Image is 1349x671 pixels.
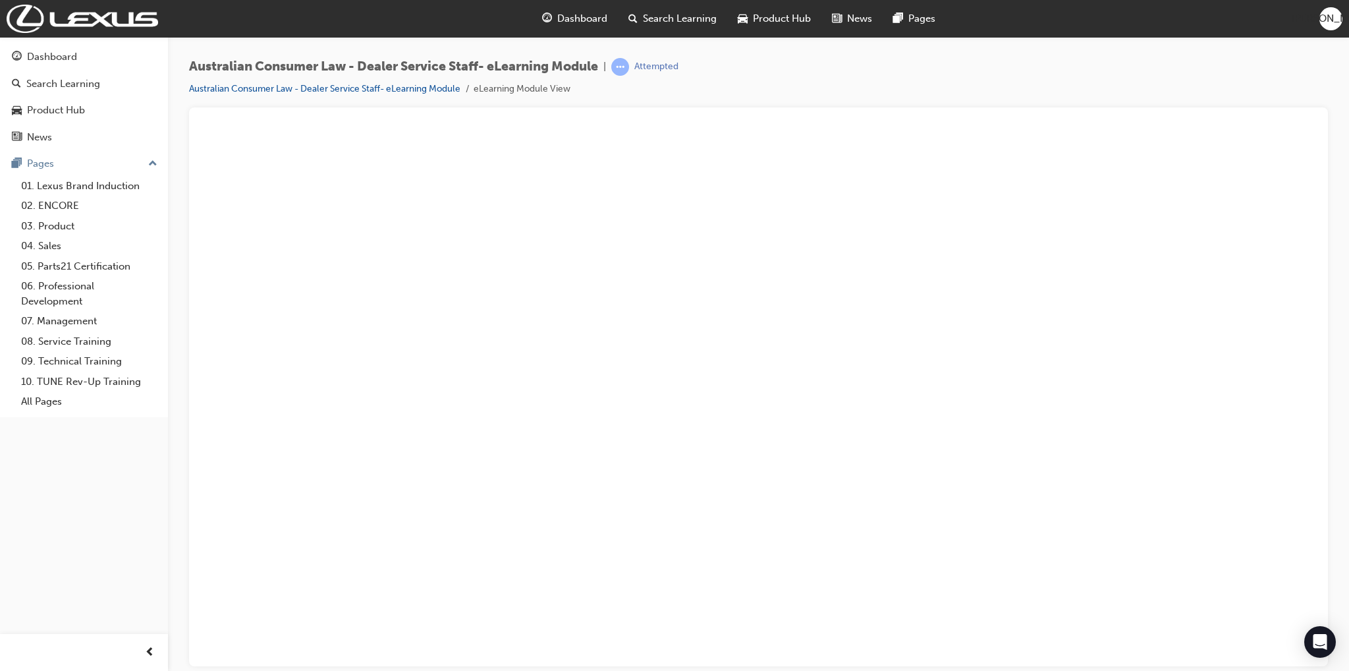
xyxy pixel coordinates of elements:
a: 07. Management [16,311,163,332]
span: search-icon [628,11,638,27]
a: Product Hub [5,98,163,123]
a: News [5,125,163,150]
span: News [847,11,872,26]
span: guage-icon [542,11,552,27]
a: 04. Sales [16,236,163,256]
a: 03. Product [16,216,163,237]
span: guage-icon [12,51,22,63]
li: eLearning Module View [474,82,570,97]
a: Australian Consumer Law - Dealer Service Staff- eLearning Module [189,83,460,94]
span: car-icon [738,11,748,27]
span: pages-icon [893,11,903,27]
span: Australian Consumer Law - Dealer Service Staff- eLearning Module [189,59,598,74]
button: Pages [5,152,163,176]
a: 05. Parts21 Certification [16,256,163,277]
span: Dashboard [557,11,607,26]
span: search-icon [12,78,21,90]
a: 09. Technical Training [16,351,163,372]
span: news-icon [12,132,22,144]
div: Product Hub [27,103,85,118]
a: All Pages [16,392,163,412]
span: prev-icon [145,645,155,661]
div: Search Learning [26,76,100,92]
a: pages-iconPages [883,5,946,32]
a: Dashboard [5,45,163,69]
span: up-icon [148,156,157,173]
div: Attempted [634,61,678,73]
span: Product Hub [753,11,811,26]
a: car-iconProduct Hub [727,5,821,32]
span: Pages [908,11,935,26]
div: Pages [27,156,54,171]
span: | [603,59,606,74]
span: news-icon [832,11,842,27]
a: guage-iconDashboard [532,5,618,32]
div: Open Intercom Messenger [1304,626,1336,658]
a: 01. Lexus Brand Induction [16,176,163,196]
span: Search Learning [643,11,717,26]
a: 08. Service Training [16,332,163,352]
a: news-iconNews [821,5,883,32]
span: pages-icon [12,158,22,170]
button: DashboardSearch LearningProduct HubNews [5,42,163,152]
a: search-iconSearch Learning [618,5,727,32]
div: Dashboard [27,49,77,65]
a: Search Learning [5,72,163,96]
a: 06. Professional Development [16,276,163,311]
img: Trak [7,5,158,33]
span: learningRecordVerb_ATTEMPT-icon [611,58,629,76]
a: 02. ENCORE [16,196,163,216]
a: 10. TUNE Rev-Up Training [16,372,163,392]
div: News [27,130,52,145]
span: car-icon [12,105,22,117]
button: [PERSON_NAME] [1319,7,1342,30]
